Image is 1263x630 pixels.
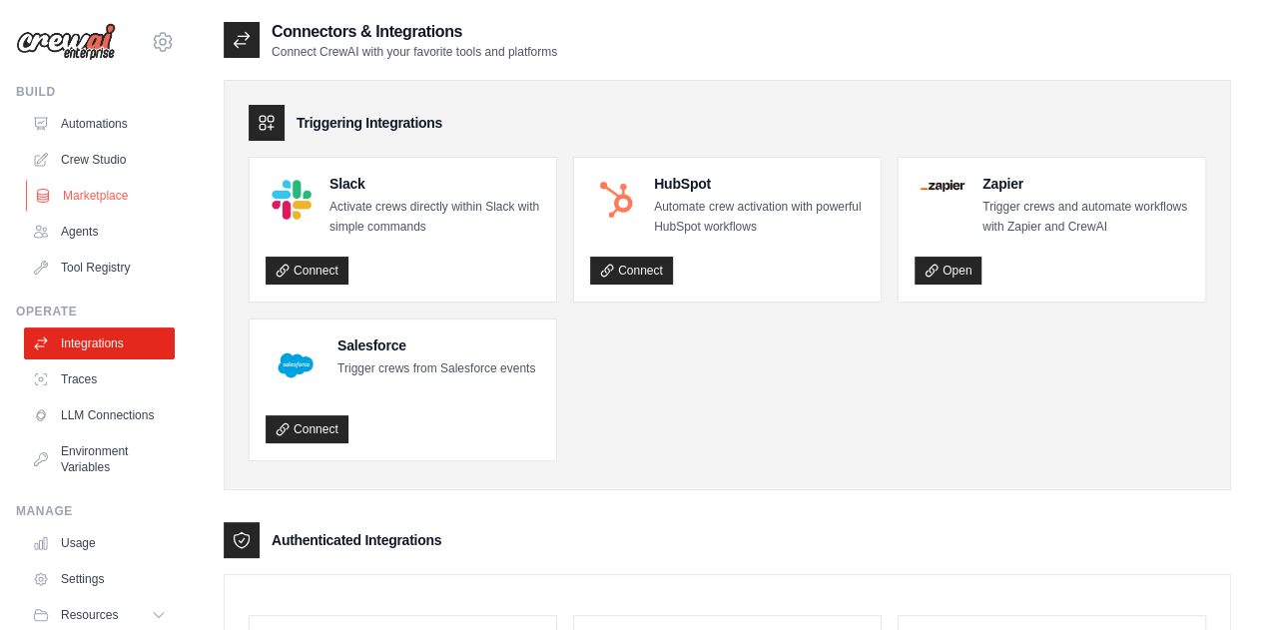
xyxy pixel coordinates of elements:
[24,327,175,359] a: Integrations
[272,44,557,60] p: Connect CrewAI with your favorite tools and platforms
[329,198,540,237] p: Activate crews directly within Slack with simple commands
[272,20,557,44] h2: Connectors & Integrations
[272,180,312,220] img: Slack Logo
[24,108,175,140] a: Automations
[24,527,175,559] a: Usage
[272,530,441,550] h3: Authenticated Integrations
[266,257,348,285] a: Connect
[26,180,177,212] a: Marketplace
[272,341,319,389] img: Salesforce Logo
[337,335,535,355] h4: Salesforce
[24,363,175,395] a: Traces
[654,174,865,194] h4: HubSpot
[982,174,1189,194] h4: Zapier
[16,304,175,319] div: Operate
[24,563,175,595] a: Settings
[16,23,116,61] img: Logo
[24,252,175,284] a: Tool Registry
[61,607,118,623] span: Resources
[24,435,175,483] a: Environment Variables
[590,257,673,285] a: Connect
[654,198,865,237] p: Automate crew activation with powerful HubSpot workflows
[24,216,175,248] a: Agents
[982,198,1189,237] p: Trigger crews and automate workflows with Zapier and CrewAI
[16,503,175,519] div: Manage
[337,359,535,379] p: Trigger crews from Salesforce events
[24,144,175,176] a: Crew Studio
[329,174,540,194] h4: Slack
[24,399,175,431] a: LLM Connections
[266,415,348,443] a: Connect
[297,113,442,133] h3: Triggering Integrations
[915,257,981,285] a: Open
[596,180,636,220] img: HubSpot Logo
[16,84,175,100] div: Build
[921,180,964,192] img: Zapier Logo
